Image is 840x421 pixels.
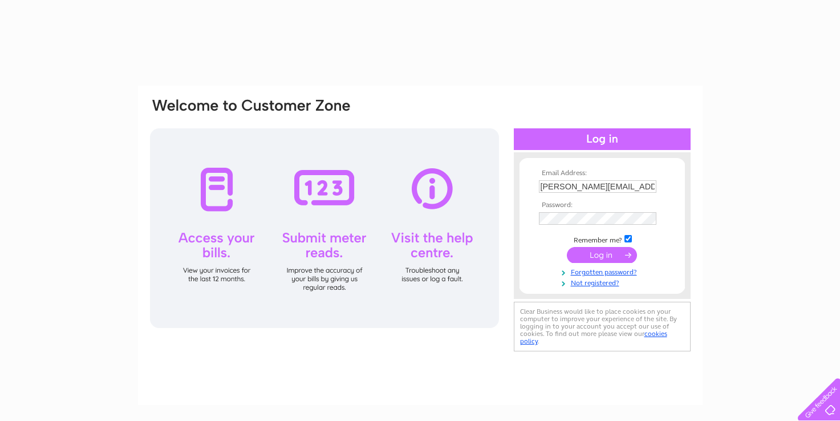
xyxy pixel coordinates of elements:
[567,247,637,263] input: Submit
[539,277,668,288] a: Not registered?
[539,266,668,277] a: Forgotten password?
[536,233,668,245] td: Remember me?
[536,201,668,209] th: Password:
[514,302,691,351] div: Clear Business would like to place cookies on your computer to improve your experience of the sit...
[536,169,668,177] th: Email Address:
[520,330,667,345] a: cookies policy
